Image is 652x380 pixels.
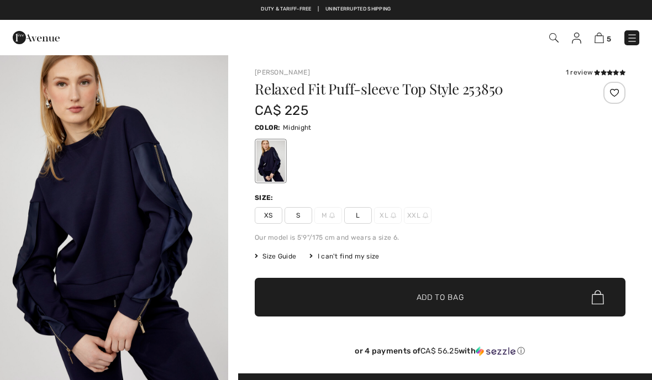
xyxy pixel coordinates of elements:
[13,31,60,42] a: 1ère Avenue
[423,213,428,218] img: ring-m.svg
[595,33,604,43] img: Shopping Bag
[285,207,312,224] span: S
[420,346,459,356] span: CA$ 56.25
[607,35,611,43] span: 5
[255,251,296,261] span: Size Guide
[404,207,432,224] span: XXL
[329,213,335,218] img: ring-m.svg
[549,33,559,43] img: Search
[595,31,611,44] a: 5
[255,68,310,76] a: [PERSON_NAME]
[627,33,638,44] img: Menu
[255,124,281,131] span: Color:
[592,290,604,304] img: Bag.svg
[566,67,625,77] div: 1 review
[255,82,564,96] h1: Relaxed Fit Puff-sleeve Top Style 253850
[391,213,396,218] img: ring-m.svg
[255,103,308,118] span: CA$ 225
[255,278,625,316] button: Add to Bag
[374,207,402,224] span: XL
[417,292,464,303] span: Add to Bag
[314,207,342,224] span: M
[572,33,581,44] img: My Info
[309,251,379,261] div: I can't find my size
[255,233,625,242] div: Our model is 5'9"/175 cm and wears a size 6.
[255,346,625,356] div: or 4 payments of with
[476,346,516,356] img: Sezzle
[283,124,311,131] span: Midnight
[344,207,372,224] span: L
[255,346,625,360] div: or 4 payments ofCA$ 56.25withSezzle Click to learn more about Sezzle
[255,193,276,203] div: Size:
[256,140,285,182] div: Midnight
[255,207,282,224] span: XS
[13,27,60,49] img: 1ère Avenue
